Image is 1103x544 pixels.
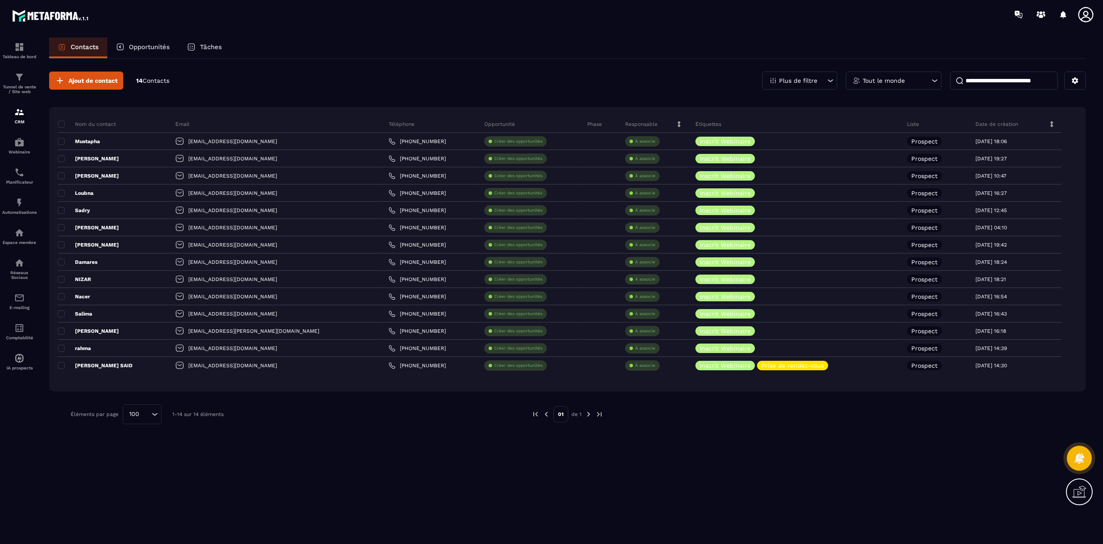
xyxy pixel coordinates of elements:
[700,190,751,196] p: Inscrit Webinaire
[389,362,446,369] a: [PHONE_NUMBER]
[69,76,118,85] span: Ajout de contact
[975,276,1006,282] p: [DATE] 18:21
[635,294,655,300] p: À associe
[14,167,25,178] img: scheduler
[143,77,169,84] span: Contacts
[635,225,655,231] p: À associe
[389,155,446,162] a: [PHONE_NUMBER]
[389,224,446,231] a: [PHONE_NUMBER]
[58,310,92,317] p: Salima
[2,191,37,221] a: automationsautomationsAutomatisations
[695,121,721,128] p: Étiquettes
[107,38,178,58] a: Opportunités
[635,363,655,369] p: À associe
[58,293,90,300] p: Nacer
[700,363,751,369] p: Inscrit Webinaire
[58,121,116,128] p: Nom du contact
[700,207,751,213] p: Inscrit Webinaire
[911,328,938,334] p: Prospect
[2,210,37,215] p: Automatisations
[761,363,824,369] p: Prise de rendez-vous
[975,259,1007,265] p: [DATE] 18:24
[58,362,133,369] p: [PERSON_NAME] SAID
[975,190,1007,196] p: [DATE] 16:27
[494,311,542,317] p: Créer des opportunités
[975,156,1007,162] p: [DATE] 19:27
[494,294,542,300] p: Créer des opportunités
[14,258,25,268] img: social-network
[700,276,751,282] p: Inscrit Webinaire
[700,138,751,144] p: Inscrit Webinaire
[58,328,119,335] p: [PERSON_NAME]
[635,328,655,334] p: À associe
[389,190,446,197] a: [PHONE_NUMBER]
[975,173,1006,179] p: [DATE] 10:47
[494,190,542,196] p: Créer des opportunités
[126,410,142,419] span: 100
[494,138,542,144] p: Créer des opportunités
[2,316,37,347] a: accountantaccountantComptabilité
[975,121,1018,128] p: Date de création
[700,225,751,231] p: Inscrit Webinaire
[700,294,751,300] p: Inscrit Webinaire
[14,228,25,238] img: automations
[635,345,655,351] p: À associe
[58,345,91,352] p: rahma
[2,251,37,286] a: social-networksocial-networkRéseaux Sociaux
[58,138,100,145] p: Mustapha
[2,35,37,66] a: formationformationTableau de bord
[494,173,542,179] p: Créer des opportunités
[635,276,655,282] p: À associe
[136,77,169,85] p: 14
[542,410,550,418] img: prev
[700,242,751,248] p: Inscrit Webinaire
[2,221,37,251] a: automationsautomationsEspace membre
[14,323,25,333] img: accountant
[2,305,37,310] p: E-mailing
[14,42,25,52] img: formation
[14,137,25,147] img: automations
[975,294,1007,300] p: [DATE] 16:54
[975,138,1007,144] p: [DATE] 18:06
[71,411,118,417] p: Éléments par page
[975,225,1007,231] p: [DATE] 04:10
[389,259,446,266] a: [PHONE_NUMBER]
[911,363,938,369] p: Prospect
[911,259,938,265] p: Prospect
[2,180,37,184] p: Planificateur
[58,259,97,266] p: Damares
[49,38,107,58] a: Contacts
[494,225,542,231] p: Créer des opportunités
[975,242,1007,248] p: [DATE] 19:42
[12,8,90,23] img: logo
[911,294,938,300] p: Prospect
[494,276,542,282] p: Créer des opportunités
[389,276,446,283] a: [PHONE_NUMBER]
[975,207,1007,213] p: [DATE] 12:45
[389,121,414,128] p: Téléphone
[494,207,542,213] p: Créer des opportunités
[635,207,655,213] p: À associe
[571,411,582,418] p: de 1
[484,121,515,128] p: Opportunité
[58,207,90,214] p: Sadry
[911,173,938,179] p: Prospect
[14,72,25,82] img: formation
[123,404,162,424] div: Search for option
[58,276,91,283] p: NIZAR
[911,345,938,351] p: Prospect
[911,225,938,231] p: Prospect
[975,345,1007,351] p: [DATE] 14:39
[975,328,1006,334] p: [DATE] 16:18
[389,241,446,248] a: [PHONE_NUMBER]
[389,293,446,300] a: [PHONE_NUMBER]
[142,410,150,419] input: Search for option
[911,156,938,162] p: Prospect
[635,138,655,144] p: À associe
[389,328,446,335] a: [PHONE_NUMBER]
[911,242,938,248] p: Prospect
[907,121,919,128] p: Liste
[700,328,751,334] p: Inscrit Webinaire
[49,72,123,90] button: Ajout de contact
[389,345,446,352] a: [PHONE_NUMBER]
